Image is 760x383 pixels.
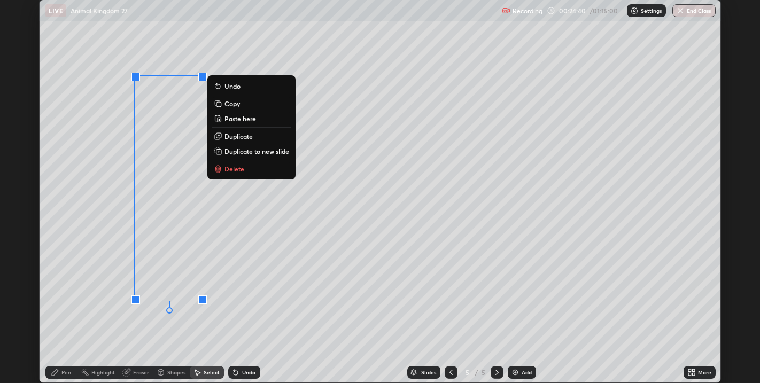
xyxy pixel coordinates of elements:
[224,147,289,155] p: Duplicate to new slide
[513,7,542,15] p: Recording
[480,368,486,377] div: 5
[61,370,71,375] div: Pen
[167,370,185,375] div: Shapes
[522,370,532,375] div: Add
[49,6,63,15] p: LIVE
[511,368,519,377] img: add-slide-button
[224,132,253,140] p: Duplicate
[630,6,639,15] img: class-settings-icons
[212,162,291,175] button: Delete
[242,370,255,375] div: Undo
[502,6,510,15] img: recording.375f2c34.svg
[212,145,291,158] button: Duplicate to new slide
[224,114,256,123] p: Paste here
[212,97,291,110] button: Copy
[71,6,128,15] p: Animal Kingdom 27
[224,165,244,173] p: Delete
[224,82,241,90] p: Undo
[475,369,478,376] div: /
[224,99,240,108] p: Copy
[212,80,291,92] button: Undo
[91,370,115,375] div: Highlight
[204,370,220,375] div: Select
[641,8,662,13] p: Settings
[212,112,291,125] button: Paste here
[133,370,149,375] div: Eraser
[421,370,436,375] div: Slides
[462,369,472,376] div: 5
[698,370,711,375] div: More
[672,4,716,17] button: End Class
[676,6,685,15] img: end-class-cross
[212,130,291,143] button: Duplicate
